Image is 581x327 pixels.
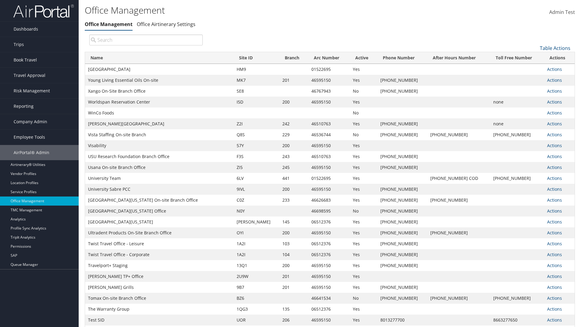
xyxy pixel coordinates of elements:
[279,195,308,206] td: 233
[350,282,377,293] td: Yes
[85,140,234,151] td: Visability
[377,86,427,97] td: [PHONE_NUMBER]
[350,249,377,260] td: Yes
[547,66,562,72] a: Actions
[279,249,308,260] td: 104
[350,97,377,107] td: Yes
[377,315,427,325] td: 8013277700
[377,52,427,64] th: Phone Number: activate to sort column ascending
[279,271,308,282] td: 201
[234,216,279,227] td: [PERSON_NAME]
[350,293,377,304] td: No
[308,52,350,64] th: Arc Number: activate to sort column ascending
[85,75,234,86] td: Young Living Essential Oils On-site
[279,118,308,129] td: 242
[377,75,427,86] td: [PHONE_NUMBER]
[234,151,279,162] td: F3S
[490,315,544,325] td: 8663277650
[350,184,377,195] td: Yes
[234,75,279,86] td: MK7
[547,263,562,268] a: Actions
[279,304,308,315] td: 135
[14,114,47,129] span: Company Admin
[547,77,562,83] a: Actions
[85,52,234,64] th: Name: activate to sort column ascending
[85,64,234,75] td: [GEOGRAPHIC_DATA]
[85,249,234,260] td: Twist Travel Office - Corporate
[350,118,377,129] td: Yes
[14,145,49,160] span: AirPortal® Admin
[234,238,279,249] td: 1A2I
[350,162,377,173] td: Yes
[547,295,562,301] a: Actions
[427,173,490,184] td: [PHONE_NUMBER] COD
[490,293,544,304] td: [PHONE_NUMBER]
[547,110,562,116] a: Actions
[308,151,350,162] td: 46510763
[234,86,279,97] td: SE8
[490,118,544,129] td: none
[85,238,234,249] td: Twist Travel Office - Leisure
[308,162,350,173] td: 46595150
[350,140,377,151] td: Yes
[350,107,377,118] td: No
[350,315,377,325] td: Yes
[547,175,562,181] a: Actions
[14,130,45,145] span: Employee Tools
[308,238,350,249] td: 06512376
[490,97,544,107] td: none
[540,45,570,51] a: Table Actions
[377,162,427,173] td: [PHONE_NUMBER]
[377,282,427,293] td: [PHONE_NUMBER]
[13,4,74,18] img: airportal-logo.png
[350,129,377,140] td: No
[85,195,234,206] td: [GEOGRAPHIC_DATA][US_STATE] On-site Branch Office
[350,304,377,315] td: Yes
[547,186,562,192] a: Actions
[308,293,350,304] td: 46641534
[308,140,350,151] td: 46595150
[547,241,562,246] a: Actions
[85,206,234,216] td: [GEOGRAPHIC_DATA][US_STATE] Office
[14,99,34,114] span: Reporting
[377,151,427,162] td: [PHONE_NUMBER]
[234,315,279,325] td: UOR
[85,184,234,195] td: University Sabre PCC
[308,86,350,97] td: 46767943
[308,271,350,282] td: 46595150
[308,304,350,315] td: 06512376
[85,216,234,227] td: [GEOGRAPHIC_DATA][US_STATE]
[547,132,562,137] a: Actions
[308,173,350,184] td: 01522695
[308,195,350,206] td: 46626683
[547,99,562,105] a: Actions
[234,140,279,151] td: 57Y
[85,260,234,271] td: Travelport+ Staging
[350,86,377,97] td: No
[547,154,562,159] a: Actions
[85,21,133,28] a: Office Management
[377,129,427,140] td: [PHONE_NUMBER]
[85,227,234,238] td: Ultradent Products On-Site Branch Office
[547,197,562,203] a: Actions
[350,75,377,86] td: Yes
[234,195,279,206] td: C0Z
[234,129,279,140] td: Q8S
[547,230,562,236] a: Actions
[350,151,377,162] td: Yes
[85,151,234,162] td: USU Research Foundation Branch Office
[350,52,377,64] th: Active: activate to sort column ascending
[490,129,544,140] td: [PHONE_NUMBER]
[234,293,279,304] td: BZ6
[308,75,350,86] td: 46595150
[547,273,562,279] a: Actions
[377,238,427,249] td: [PHONE_NUMBER]
[377,118,427,129] td: [PHONE_NUMBER]
[234,118,279,129] td: Z2I
[308,227,350,238] td: 46595150
[85,162,234,173] td: Usana On-site Branch Office
[279,151,308,162] td: 243
[279,162,308,173] td: 245
[547,88,562,94] a: Actions
[547,317,562,323] a: Actions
